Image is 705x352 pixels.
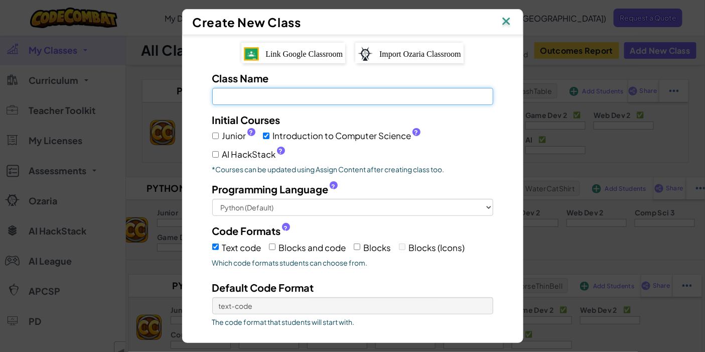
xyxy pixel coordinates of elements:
span: Junior [222,129,255,143]
span: Import Ozaria Classroom [379,50,461,58]
input: Blocks (Icons) [399,244,405,250]
span: Blocks and code [279,242,346,253]
span: Introduction to Computer Science [273,129,420,143]
img: ozaria-logo.png [358,47,373,61]
span: AI HackStack [222,147,285,162]
span: Code Formats [212,223,281,238]
input: Text code [212,244,219,250]
p: *Courses can be updated using Assign Content after creating class too. [212,164,493,174]
span: ? [414,129,418,137]
span: Blocks [364,242,391,253]
span: ? [284,224,288,232]
span: Class Name [212,72,269,84]
span: Create New Class [193,15,301,30]
input: Junior? [212,133,219,139]
span: Which code formats students can choose from. [212,258,493,268]
img: IconClose.svg [500,15,513,30]
span: ? [278,147,283,155]
img: IconGoogleClassroom.svg [244,47,259,60]
label: Initial Courses [212,112,280,127]
input: Blocks [354,244,360,250]
span: Default Code Format [212,281,314,294]
span: Text code [222,242,261,253]
input: Blocks and code [269,244,275,250]
span: Programming Language [212,182,329,196]
span: ? [331,183,335,191]
input: Introduction to Computer Science? [263,133,269,139]
span: Blocks (Icons) [409,242,465,253]
span: ? [249,129,253,137]
span: The code format that students will start with. [212,317,493,327]
input: AI HackStack? [212,151,219,158]
span: Link Google Classroom [265,50,343,58]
